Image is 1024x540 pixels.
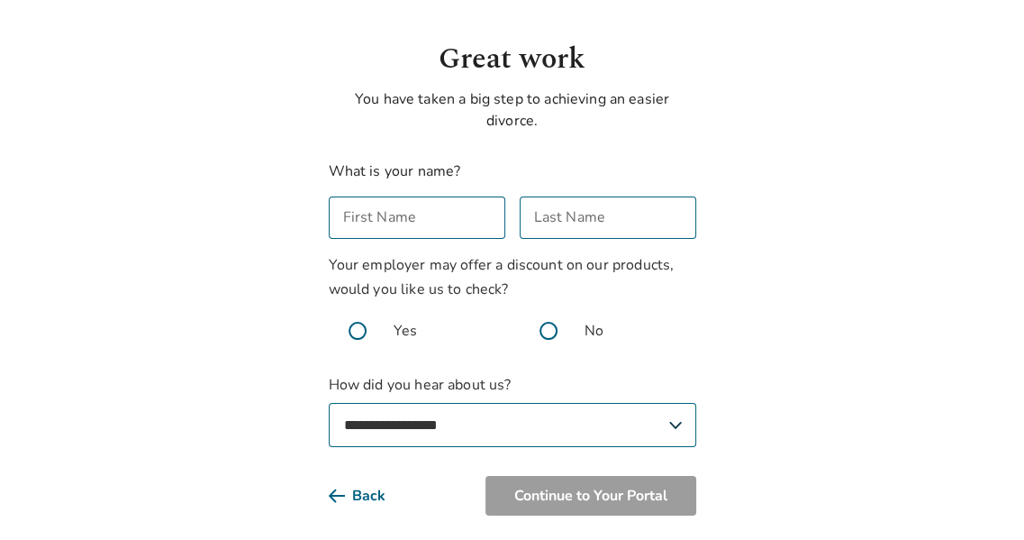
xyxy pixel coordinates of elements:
span: Your employer may offer a discount on our products, would you like us to check? [329,255,675,299]
select: How did you hear about us? [329,403,696,447]
span: No [584,320,603,342]
label: What is your name? [329,161,461,181]
p: You have taken a big step to achieving an easier divorce. [329,88,696,132]
span: Yes [394,320,417,342]
iframe: Chat Widget [934,453,1024,540]
h1: Great work [329,38,696,81]
button: Back [329,476,414,516]
label: How did you hear about us? [329,374,696,447]
button: Continue to Your Portal [485,476,696,516]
